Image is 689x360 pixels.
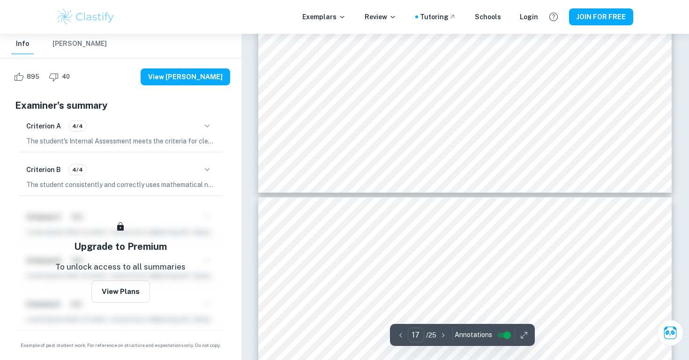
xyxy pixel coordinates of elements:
p: The student's Internal Assessment meets the criteria for clear structure and ease of understandin... [26,136,215,146]
h5: Examiner's summary [15,98,226,112]
p: To unlock access to all summaries [55,261,186,273]
button: Info [11,34,34,54]
span: 4/4 [69,165,86,174]
button: JOIN FOR FREE [569,8,633,25]
button: View [PERSON_NAME] [141,68,230,85]
p: / 25 [426,330,436,340]
button: View Plans [91,280,150,303]
a: Login [520,12,538,22]
h6: Criterion A [26,121,61,131]
div: Like [11,69,45,84]
div: Dislike [46,69,75,84]
button: Ask Clai [657,320,683,346]
a: Schools [475,12,501,22]
p: Exemplars [302,12,346,22]
p: Review [365,12,397,22]
a: Tutoring [420,12,456,22]
span: 40 [57,72,75,82]
span: 895 [22,72,45,82]
p: The student consistently and correctly uses mathematical notation, symbols, and terminology. Comp... [26,180,215,190]
span: Example of past student work. For reference on structure and expectations only. Do not copy. [11,342,230,349]
span: Annotations [455,330,492,340]
button: Help and Feedback [546,9,562,25]
span: 4/4 [69,122,86,130]
h5: Upgrade to Premium [74,240,167,254]
h6: Criterion B [26,165,61,175]
button: [PERSON_NAME] [52,34,107,54]
img: Clastify logo [56,7,115,26]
